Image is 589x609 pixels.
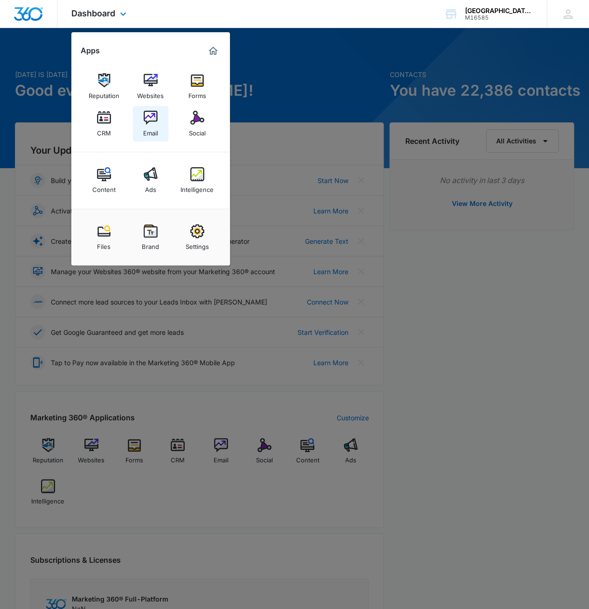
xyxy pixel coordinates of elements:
[89,87,119,99] div: Reputation
[180,220,215,255] a: Settings
[206,43,221,58] a: Marketing 360® Dashboard
[180,69,215,104] a: Forms
[86,163,122,198] a: Content
[143,125,158,137] div: Email
[133,69,168,104] a: Websites
[97,125,111,137] div: CRM
[465,14,533,21] div: account id
[71,8,115,18] span: Dashboard
[186,238,209,250] div: Settings
[97,238,111,250] div: Files
[133,106,168,142] a: Email
[133,220,168,255] a: Brand
[180,106,215,142] a: Social
[86,106,122,142] a: CRM
[86,69,122,104] a: Reputation
[133,163,168,198] a: Ads
[92,181,116,193] div: Content
[142,238,159,250] div: Brand
[465,7,533,14] div: account name
[188,87,206,99] div: Forms
[86,220,122,255] a: Files
[137,87,164,99] div: Websites
[145,181,156,193] div: Ads
[180,163,215,198] a: Intelligence
[189,125,206,137] div: Social
[180,181,214,193] div: Intelligence
[81,46,100,55] h2: Apps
